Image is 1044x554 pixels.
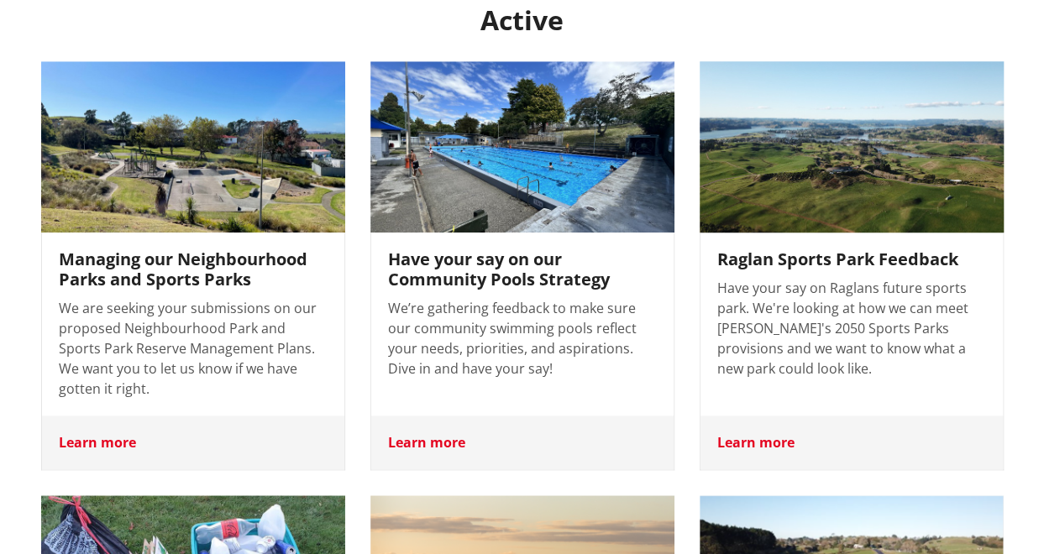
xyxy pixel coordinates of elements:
p: We’re gathering feedback to make sure our community swimming pools reflect your needs, priorities... [388,298,657,379]
img: Raglan [691,57,1010,237]
h3: Raglan Sports Park Feedback [717,249,986,269]
iframe: Messenger Launcher [967,483,1027,544]
div: Learn more [700,415,1003,469]
div: Learn more [42,415,344,469]
h2: Active [41,4,1004,36]
img: Community Pools - Photo [370,61,674,233]
p: Have your say on Raglans future sports park. We're looking at how we can meet [PERSON_NAME]'s 205... [717,278,986,379]
div: Learn more [371,415,674,469]
a: Have your say on our Community Pools Strategy We’re gathering feedback to make sure our community... [370,61,674,470]
a: Raglan Sports Park Feedback Have your say on Raglans future sports park. We're looking at how we ... [700,61,1004,470]
h3: Have your say on our Community Pools Strategy [388,249,657,290]
a: Managing our Neighbourhood Parks and Sports Parks We are seeking your submissions on our proposed... [41,61,345,470]
p: We are seeking your submissions on our proposed Neighbourhood Park and Sports Park Reserve Manage... [59,298,328,399]
h3: Managing our Neighbourhood Parks and Sports Parks [59,249,328,290]
img: Neighbourhood and Sports Park RMP Photo [41,61,345,233]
